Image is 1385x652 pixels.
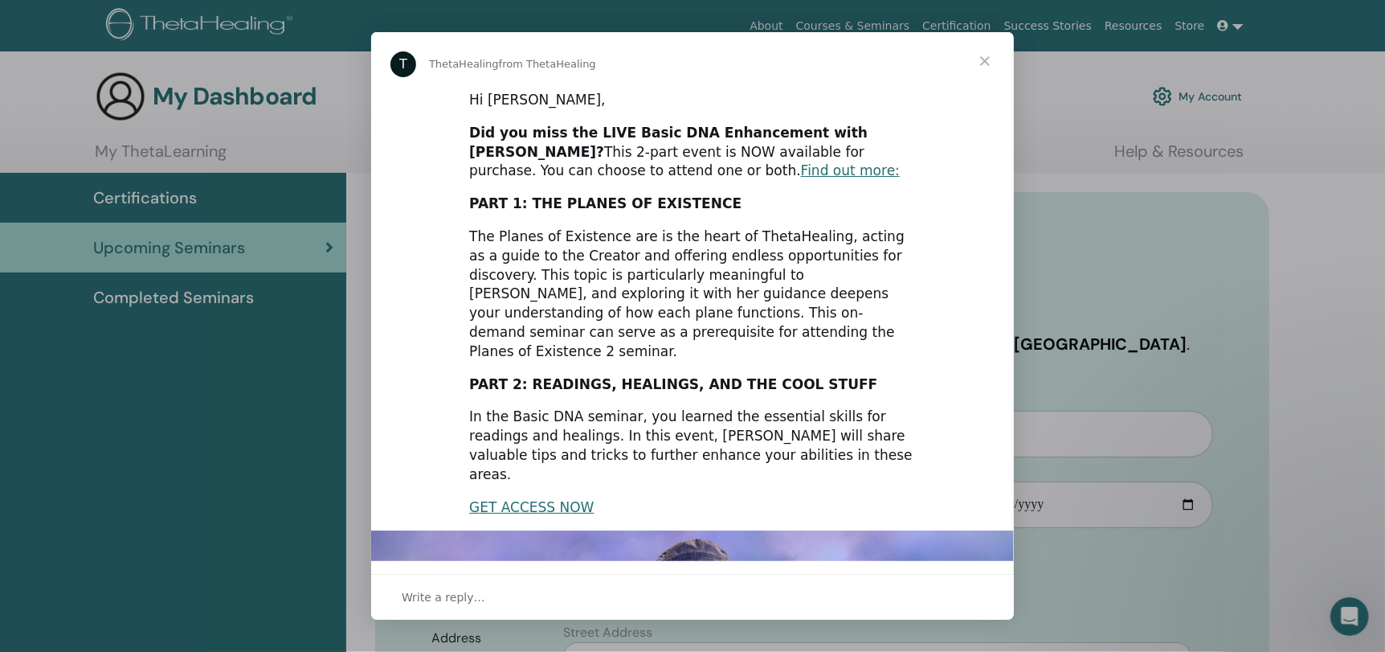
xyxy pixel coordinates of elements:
span: Write a reply… [402,587,485,608]
span: from ThetaHealing [499,58,596,70]
div: The Planes of Existence are is the heart of ThetaHealing, acting as a guide to the Creator and of... [469,228,916,362]
b: PART 2: READINGS, HEALINGS, AND THE COOL STUFF [469,376,877,392]
a: GET ACCESS NOW [469,499,594,515]
b: Did you miss the LIVE Basic DNA Enhancement with [PERSON_NAME]? [469,125,868,160]
div: This 2-part event is NOW available for purchase. You can choose to attend one or both. [469,124,916,181]
div: Hi [PERSON_NAME], [469,91,916,110]
div: In the Basic DNA seminar, you learned the essential skills for readings and healings. In this eve... [469,408,916,484]
div: Open conversation and reply [371,574,1014,620]
b: PART 1: THE PLANES OF EXISTENCE [469,195,742,211]
div: Profile image for ThetaHealing [390,51,416,77]
span: Close [956,32,1014,90]
a: Find out more: [801,162,900,178]
span: ThetaHealing [429,58,499,70]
